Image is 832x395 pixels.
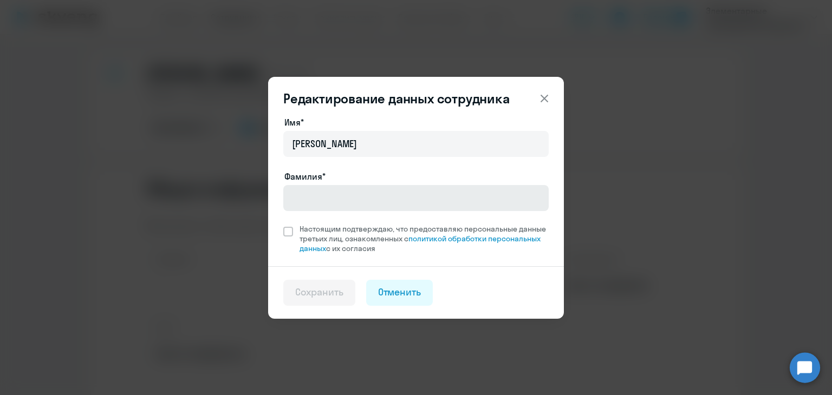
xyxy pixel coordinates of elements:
button: Отменить [366,280,433,306]
div: Отменить [378,285,421,299]
button: Сохранить [283,280,355,306]
header: Редактирование данных сотрудника [268,90,564,107]
label: Фамилия* [284,170,326,183]
a: политикой обработки персональных данных [300,234,541,253]
div: Сохранить [295,285,343,299]
span: Настоящим подтверждаю, что предоставляю персональные данные третьих лиц, ознакомленных с с их сог... [300,224,549,253]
